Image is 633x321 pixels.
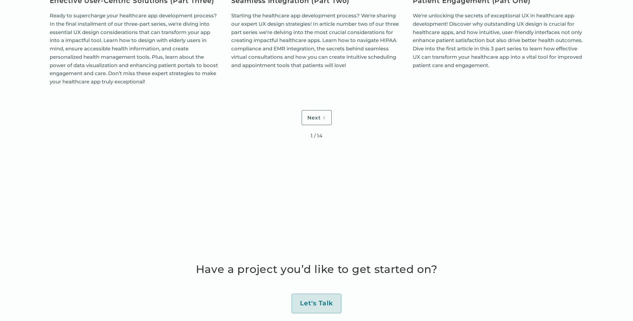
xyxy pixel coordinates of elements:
a: Let's Talk [292,294,341,313]
h2: Have a project you’d like to get started on? [196,261,437,278]
p: We're unlocking the secrets of exceptional UX in healthcare app development! Discover why outstan... [413,12,584,69]
div: Let's Talk [300,299,333,308]
div: List [50,110,584,148]
p: Ready to supercharge your healthcare app development process? In the final installment of our thr... [50,12,221,86]
div: Next [307,114,321,121]
p: Starting the healthcare app development process? We're sharing our expert UX design strategies! I... [231,12,402,69]
div: Page 1 of 14 [50,132,584,140]
a: Next Page [302,110,332,125]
